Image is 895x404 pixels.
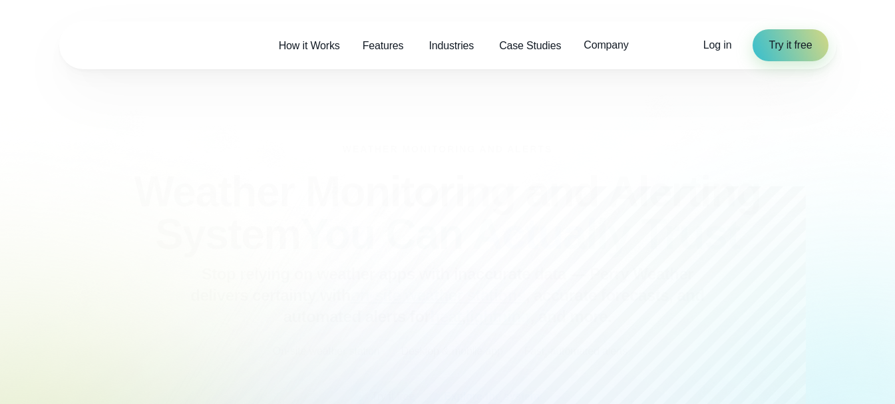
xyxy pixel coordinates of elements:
[499,38,561,54] span: Case Studies
[279,38,340,54] span: How it Works
[703,39,732,51] span: Log in
[363,38,404,54] span: Features
[268,32,351,59] a: How it Works
[769,37,812,53] span: Try it free
[429,38,474,54] span: Industries
[753,29,828,61] a: Try it free
[703,37,732,53] a: Log in
[488,32,572,59] a: Case Studies
[584,37,628,53] span: Company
